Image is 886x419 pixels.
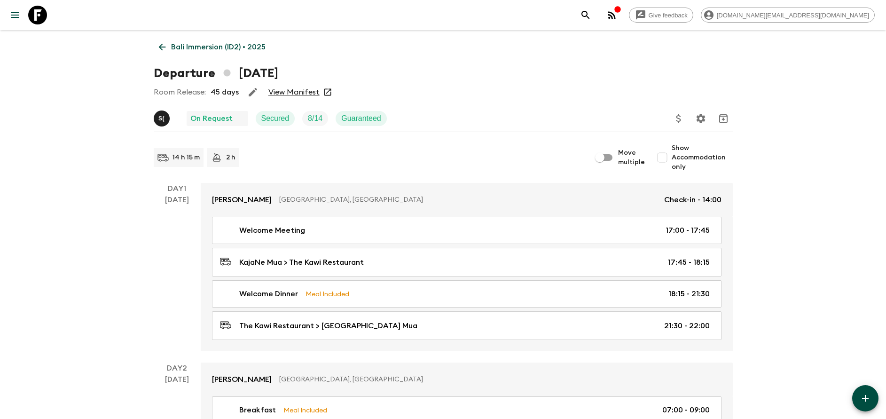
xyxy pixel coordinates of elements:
[618,148,645,167] span: Move multiple
[576,6,595,24] button: search adventures
[212,217,721,244] a: Welcome Meeting17:00 - 17:45
[212,248,721,277] a: KajaNe Mua > The Kawi Restaurant17:45 - 18:15
[302,111,328,126] div: Trip Fill
[268,87,320,97] a: View Manifest
[714,109,733,128] button: Archive (Completed, Cancelled or Unsynced Departures only)
[154,87,206,98] p: Room Release:
[154,363,201,374] p: Day 2
[279,375,714,384] p: [GEOGRAPHIC_DATA], [GEOGRAPHIC_DATA]
[172,153,200,162] p: 14 h 15 m
[669,109,688,128] button: Update Price, Early Bird Discount and Costs
[306,289,349,299] p: Meal Included
[154,111,172,126] button: S(
[212,194,272,206] p: [PERSON_NAME]
[279,195,657,205] p: [GEOGRAPHIC_DATA], [GEOGRAPHIC_DATA]
[283,405,327,415] p: Meal Included
[239,288,298,300] p: Welcome Dinner
[154,183,201,194] p: Day 1
[672,143,733,172] span: Show Accommodation only
[226,153,235,162] p: 2 h
[201,363,733,396] a: [PERSON_NAME][GEOGRAPHIC_DATA], [GEOGRAPHIC_DATA]
[201,183,733,217] a: [PERSON_NAME][GEOGRAPHIC_DATA], [GEOGRAPHIC_DATA]Check-in - 14:00
[212,280,721,308] a: Welcome DinnerMeal Included18:15 - 21:30
[664,194,721,206] p: Check-in - 14:00
[341,113,381,124] p: Guaranteed
[154,113,172,121] span: Shandy (Putu) Sandhi Astra Juniawan
[668,257,710,268] p: 17:45 - 18:15
[666,225,710,236] p: 17:00 - 17:45
[701,8,875,23] div: [DOMAIN_NAME][EMAIL_ADDRESS][DOMAIN_NAME]
[691,109,710,128] button: Settings
[211,87,239,98] p: 45 days
[239,257,364,268] p: KajaNe Mua > The Kawi Restaurant
[668,288,710,300] p: 18:15 - 21:30
[664,320,710,332] p: 21:30 - 22:00
[261,113,290,124] p: Secured
[712,12,874,19] span: [DOMAIN_NAME][EMAIL_ADDRESS][DOMAIN_NAME]
[154,64,278,83] h1: Departure [DATE]
[212,311,721,340] a: The Kawi Restaurant > [GEOGRAPHIC_DATA] Mua21:30 - 22:00
[662,404,710,416] p: 07:00 - 09:00
[629,8,693,23] a: Give feedback
[212,374,272,385] p: [PERSON_NAME]
[239,225,305,236] p: Welcome Meeting
[171,41,266,53] p: Bali Immersion (ID2) • 2025
[239,404,276,416] p: Breakfast
[190,113,233,124] p: On Request
[308,113,322,124] p: 8 / 14
[239,320,417,332] p: The Kawi Restaurant > [GEOGRAPHIC_DATA] Mua
[158,115,165,122] p: S (
[643,12,693,19] span: Give feedback
[154,38,271,56] a: Bali Immersion (ID2) • 2025
[256,111,295,126] div: Secured
[6,6,24,24] button: menu
[165,194,189,351] div: [DATE]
